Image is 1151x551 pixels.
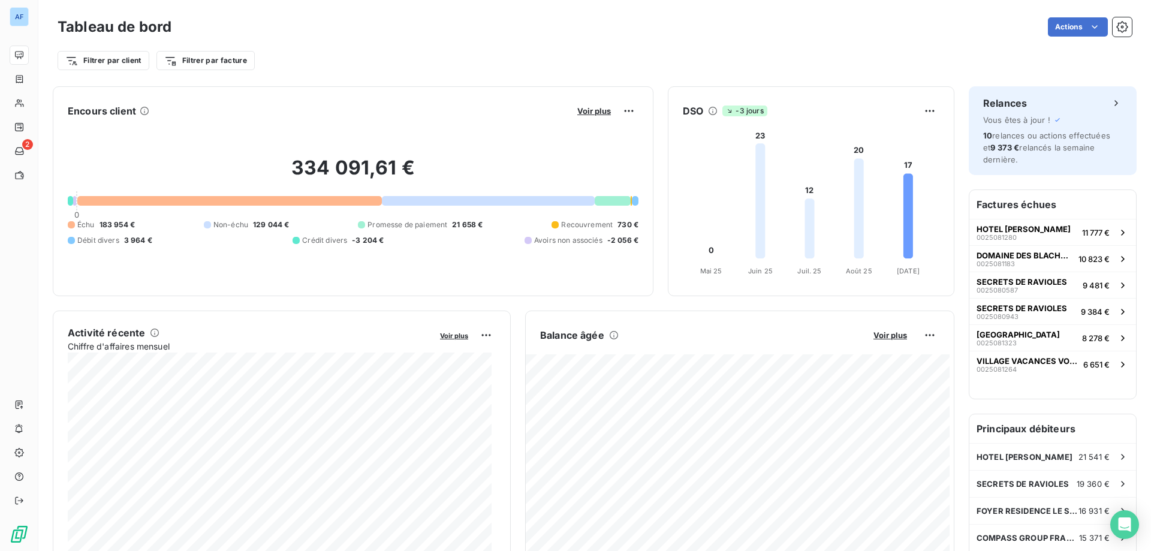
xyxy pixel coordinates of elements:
span: 129 044 € [253,219,289,230]
div: Open Intercom Messenger [1110,510,1139,539]
span: 11 777 € [1082,228,1110,237]
h6: Principaux débiteurs [969,414,1136,443]
span: 2 [22,139,33,150]
span: 0025081264 [977,366,1017,373]
span: Recouvrement [561,219,613,230]
h6: Balance âgée [540,328,604,342]
h6: Encours client [68,104,136,118]
span: 183 954 € [100,219,135,230]
tspan: Juin 25 [748,267,773,275]
span: 8 278 € [1082,333,1110,343]
button: HOTEL [PERSON_NAME]002508128011 777 € [969,219,1136,245]
span: 10 823 € [1078,254,1110,264]
span: FOYER RESIDENCE LE SANDRON [977,506,1078,516]
span: 9 384 € [1081,307,1110,317]
span: HOTEL [PERSON_NAME] [977,224,1071,234]
span: VILLAGE VACANCES VOGUE [977,356,1078,366]
span: 9 373 € [990,143,1019,152]
span: Voir plus [440,332,468,340]
span: 0025081323 [977,339,1017,347]
span: 19 360 € [1077,479,1110,489]
div: AF [10,7,29,26]
span: Voir plus [577,106,611,116]
span: 21 658 € [452,219,483,230]
span: 0025080587 [977,287,1018,294]
span: 21 541 € [1078,452,1110,462]
button: VILLAGE VACANCES VOGUE00250812646 651 € [969,351,1136,377]
h6: Relances [983,96,1027,110]
span: Débit divers [77,235,119,246]
button: Filtrer par client [58,51,149,70]
h6: Activité récente [68,326,145,340]
span: 0025081183 [977,260,1015,267]
span: Vous êtes à jour ! [983,115,1050,125]
span: DOMAINE DES BLACHAS VALLON [977,251,1074,260]
span: 6 651 € [1083,360,1110,369]
h6: DSO [683,104,703,118]
span: 10 [983,131,992,140]
span: 3 964 € [124,235,152,246]
span: 0025080943 [977,313,1019,320]
button: Voir plus [870,330,911,341]
span: 0025081280 [977,234,1017,241]
h6: Factures échues [969,190,1136,219]
span: relances ou actions effectuées et relancés la semaine dernière. [983,131,1110,164]
button: Actions [1048,17,1108,37]
span: Échu [77,219,95,230]
span: 730 € [617,219,638,230]
button: [GEOGRAPHIC_DATA]00250813238 278 € [969,324,1136,351]
button: Voir plus [436,330,472,341]
button: DOMAINE DES BLACHAS VALLON002508118310 823 € [969,245,1136,272]
span: 9 481 € [1083,281,1110,290]
span: -2 056 € [607,235,638,246]
h3: Tableau de bord [58,16,171,38]
tspan: Mai 25 [700,267,722,275]
span: Non-échu [213,219,248,230]
button: Filtrer par facture [156,51,255,70]
span: Avoirs non associés [534,235,602,246]
span: [GEOGRAPHIC_DATA] [977,330,1060,339]
span: HOTEL [PERSON_NAME] [977,452,1072,462]
span: -3 204 € [352,235,384,246]
span: 0 [74,210,79,219]
span: Voir plus [873,330,907,340]
span: Chiffre d'affaires mensuel [68,340,432,353]
span: SECRETS DE RAVIOLES [977,479,1069,489]
span: SECRETS DE RAVIOLES [977,277,1067,287]
span: Crédit divers [302,235,347,246]
span: SECRETS DE RAVIOLES [977,303,1067,313]
span: -3 jours [722,106,767,116]
h2: 334 091,61 € [68,156,638,192]
img: Logo LeanPay [10,525,29,544]
span: 15 371 € [1079,533,1110,543]
button: SECRETS DE RAVIOLES00250805879 481 € [969,272,1136,298]
tspan: [DATE] [897,267,920,275]
tspan: Août 25 [846,267,872,275]
tspan: Juil. 25 [797,267,821,275]
span: 16 931 € [1078,506,1110,516]
button: Voir plus [574,106,614,116]
span: COMPASS GROUP FRANCE ESSH -AL [977,533,1079,543]
button: SECRETS DE RAVIOLES00250809439 384 € [969,298,1136,324]
span: Promesse de paiement [367,219,447,230]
